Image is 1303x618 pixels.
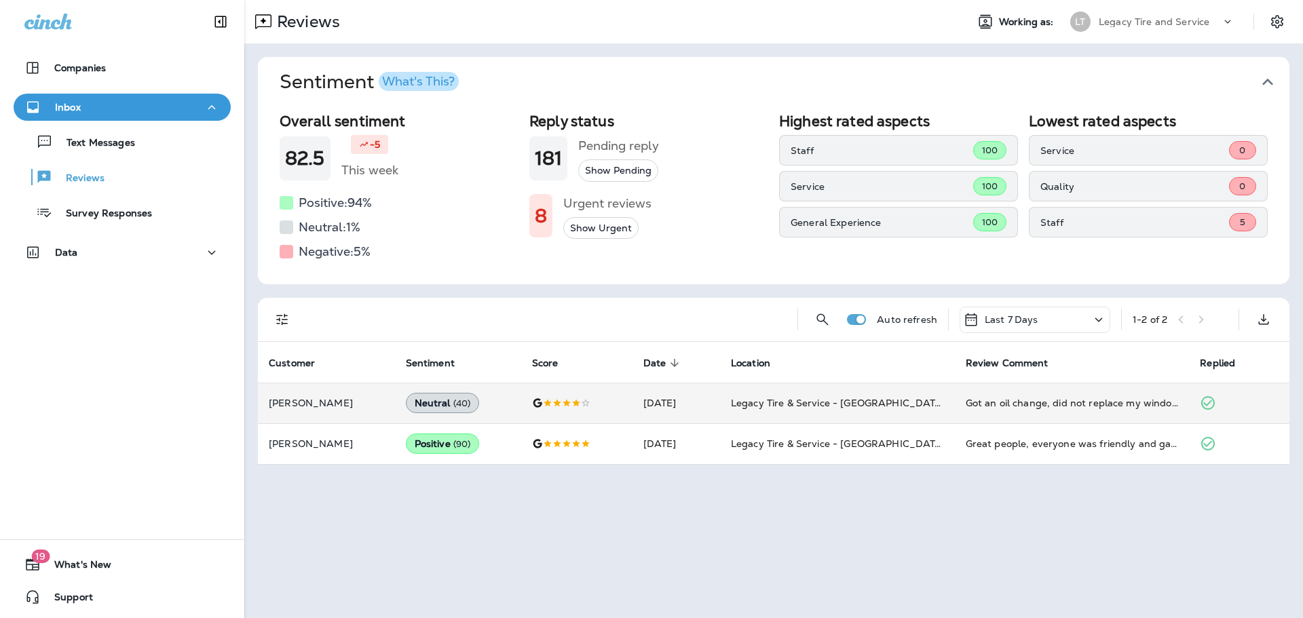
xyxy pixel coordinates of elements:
p: Staff [1040,217,1229,228]
h2: Highest rated aspects [779,113,1018,130]
p: [PERSON_NAME] [269,398,384,408]
button: Filters [269,306,296,333]
h2: Overall sentiment [280,113,518,130]
span: Customer [269,357,333,369]
p: Last 7 Days [985,314,1038,325]
p: -5 [370,138,380,151]
span: Sentiment [406,357,472,369]
h5: Positive: 94 % [299,192,372,214]
h5: Neutral: 1 % [299,216,360,238]
p: Inbox [55,102,81,113]
p: Quality [1040,181,1229,192]
h5: Negative: 5 % [299,241,371,263]
div: LT [1070,12,1091,32]
h2: Reply status [529,113,768,130]
td: [DATE] [632,383,720,423]
div: What's This? [382,75,455,88]
span: What's New [41,559,111,575]
p: Staff [791,145,973,156]
span: Support [41,592,93,608]
button: 19What's New [14,551,231,578]
span: Score [532,358,559,369]
p: Survey Responses [52,208,152,220]
span: Legacy Tire & Service - [GEOGRAPHIC_DATA] (formerly Magic City Tire & Service) [731,397,1114,409]
span: Date [643,358,666,369]
span: Replied [1200,358,1235,369]
button: Reviews [14,163,231,191]
span: 100 [982,144,998,156]
h5: Urgent reviews [563,193,651,214]
span: ( 90 ) [453,438,471,450]
span: Score [532,357,576,369]
span: 0 [1239,180,1245,192]
span: Date [643,357,684,369]
p: [PERSON_NAME] [269,438,384,449]
button: Survey Responses [14,198,231,227]
p: Reviews [52,172,105,185]
button: Export as CSV [1250,306,1277,333]
p: Companies [54,62,106,73]
p: Service [1040,145,1229,156]
p: Service [791,181,973,192]
p: Text Messages [53,137,135,150]
h1: Sentiment [280,71,459,94]
button: Show Urgent [563,217,639,239]
div: Got an oil change, did not replace my window sticker, left the old Express Oil reminder sticker. ... [966,396,1179,410]
h1: 181 [535,147,562,170]
button: Show Pending [578,159,658,182]
h5: Pending reply [578,135,659,157]
div: Great people, everyone was friendly and gave me a fair price for the removal and installation of ... [966,437,1179,450]
span: 19 [31,549,50,563]
span: 0 [1239,144,1245,156]
p: Reviews [271,12,340,32]
span: ( 40 ) [453,398,471,409]
button: Inbox [14,94,231,121]
div: Neutral [406,393,480,413]
button: Support [14,583,231,611]
div: Positive [406,433,480,454]
div: SentimentWhat's This? [258,107,1289,284]
h1: 8 [535,205,547,227]
span: Legacy Tire & Service - [GEOGRAPHIC_DATA] (formerly Magic City Tire & Service) [731,438,1114,450]
button: Companies [14,54,231,81]
p: Auto refresh [877,314,937,325]
span: 100 [982,180,998,192]
div: 1 - 2 of 2 [1133,314,1167,325]
span: Review Comment [966,357,1066,369]
button: Data [14,239,231,266]
button: Collapse Sidebar [202,8,240,35]
span: 5 [1240,216,1245,228]
span: Sentiment [406,358,455,369]
button: What's This? [379,72,459,91]
td: [DATE] [632,423,720,464]
h5: This week [341,159,398,181]
p: General Experience [791,217,973,228]
button: Settings [1265,9,1289,34]
span: Location [731,358,770,369]
p: Data [55,247,78,258]
span: Review Comment [966,358,1049,369]
p: Legacy Tire and Service [1099,16,1209,27]
span: Replied [1200,357,1253,369]
span: 100 [982,216,998,228]
button: Text Messages [14,128,231,156]
button: SentimentWhat's This? [269,57,1300,107]
span: Location [731,357,788,369]
button: Search Reviews [809,306,836,333]
h1: 82.5 [285,147,325,170]
span: Working as: [999,16,1057,28]
h2: Lowest rated aspects [1029,113,1268,130]
span: Customer [269,358,315,369]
